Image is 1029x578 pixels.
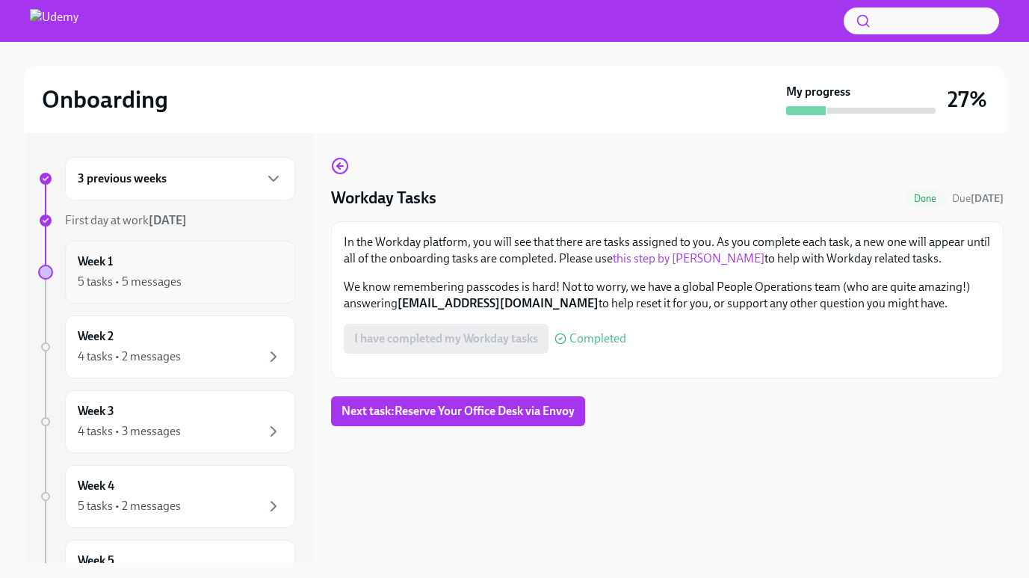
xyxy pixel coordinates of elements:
span: Completed [569,333,626,345]
div: 5 tasks • 5 messages [78,274,182,290]
button: Next task:Reserve Your Office Desk via Envoy [331,396,585,426]
h4: Workday Tasks [331,187,436,209]
span: Next task : Reserve Your Office Desk via Envoy [342,404,575,419]
a: Week 45 tasks • 2 messages [38,465,295,528]
a: this step by [PERSON_NAME] [613,251,764,265]
a: Week 34 tasks • 3 messages [38,390,295,453]
strong: [DATE] [149,213,187,227]
div: 5 tasks • 2 messages [78,498,181,514]
h3: 27% [948,86,987,113]
h6: Week 3 [78,403,114,419]
h6: Week 1 [78,253,113,270]
strong: [EMAIL_ADDRESS][DOMAIN_NAME] [398,296,599,310]
a: Week 24 tasks • 2 messages [38,316,295,378]
strong: [DATE] [971,192,1004,205]
h6: 3 previous weeks [78,170,167,187]
p: In the Workday platform, you will see that there are tasks assigned to you. As you complete each ... [344,234,991,267]
strong: My progress [786,84,850,100]
div: 3 previous weeks [65,157,295,200]
h6: Week 5 [78,553,114,569]
span: Due [952,192,1004,205]
p: We know remembering passcodes is hard! Not to worry, we have a global People Operations team (who... [344,279,991,312]
div: 4 tasks • 2 messages [78,348,181,365]
h2: Onboarding [42,84,168,114]
span: August 18th, 2025 12:00 [952,191,1004,206]
h6: Week 4 [78,478,114,494]
h6: Week 2 [78,328,114,345]
img: Udemy [30,9,78,33]
span: Done [905,193,946,204]
div: 4 tasks • 3 messages [78,423,181,440]
span: First day at work [65,213,187,227]
a: Week 15 tasks • 5 messages [38,241,295,304]
a: First day at work[DATE] [38,212,295,229]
